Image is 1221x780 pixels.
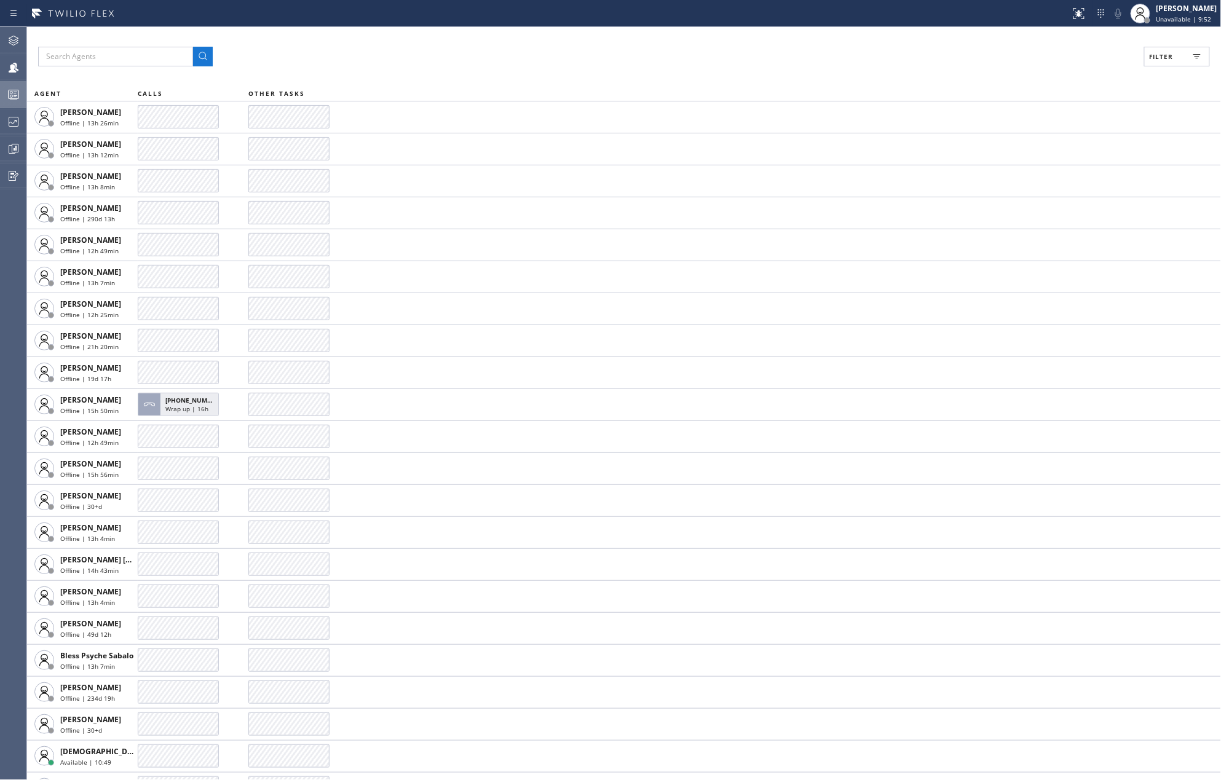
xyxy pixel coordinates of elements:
span: Offline | 13h 7min [60,662,115,671]
span: [PERSON_NAME] [60,522,121,533]
span: [PERSON_NAME] [60,618,121,629]
span: Offline | 30+d [60,502,102,511]
span: [PERSON_NAME] [60,682,121,693]
span: Filter [1150,52,1174,61]
span: [PERSON_NAME] [60,395,121,405]
span: Bless Psyche Sabalo [60,650,133,661]
span: [PERSON_NAME] [60,107,121,117]
button: Filter [1144,47,1210,66]
span: [PERSON_NAME] [60,299,121,309]
span: Offline | 12h 49min [60,438,119,447]
span: Offline | 15h 56min [60,470,119,479]
span: Offline | 13h 4min [60,534,115,543]
span: Offline | 234d 19h [60,694,115,703]
span: [PERSON_NAME] [60,331,121,341]
span: [PERSON_NAME] [60,714,121,725]
span: [PERSON_NAME] [PERSON_NAME] [60,554,184,565]
span: Offline | 12h 25min [60,310,119,319]
span: Offline | 13h 8min [60,183,115,191]
span: [PERSON_NAME] [60,203,121,213]
span: AGENT [34,89,61,98]
span: [PERSON_NAME] [60,427,121,437]
span: Offline | 290d 13h [60,215,115,223]
span: [PERSON_NAME] [60,267,121,277]
span: [PERSON_NAME] [60,139,121,149]
span: Offline | 19d 17h [60,374,111,383]
span: Available | 10:49 [60,758,111,766]
span: Unavailable | 9:52 [1156,15,1212,23]
span: [PERSON_NAME] [60,490,121,501]
button: Mute [1110,5,1127,22]
span: [DEMOGRAPHIC_DATA][PERSON_NAME] [60,746,205,757]
span: Offline | 13h 12min [60,151,119,159]
button: [PHONE_NUMBER]Wrap up | 16h [138,389,223,420]
span: Offline | 49d 12h [60,630,111,639]
span: [PERSON_NAME] [60,586,121,597]
span: Wrap up | 16h [165,404,208,413]
span: [PERSON_NAME] [60,459,121,469]
span: [PHONE_NUMBER] [165,396,221,404]
span: [PERSON_NAME] [60,235,121,245]
span: Offline | 13h 4min [60,598,115,607]
span: CALLS [138,89,163,98]
span: Offline | 13h 26min [60,119,119,127]
input: Search Agents [38,47,193,66]
span: Offline | 30+d [60,726,102,735]
span: [PERSON_NAME] [60,171,121,181]
span: [PERSON_NAME] [60,363,121,373]
span: Offline | 12h 49min [60,246,119,255]
span: Offline | 15h 50min [60,406,119,415]
span: Offline | 14h 43min [60,566,119,575]
span: Offline | 13h 7min [60,278,115,287]
span: Offline | 21h 20min [60,342,119,351]
span: OTHER TASKS [248,89,305,98]
div: [PERSON_NAME] [1156,3,1217,14]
